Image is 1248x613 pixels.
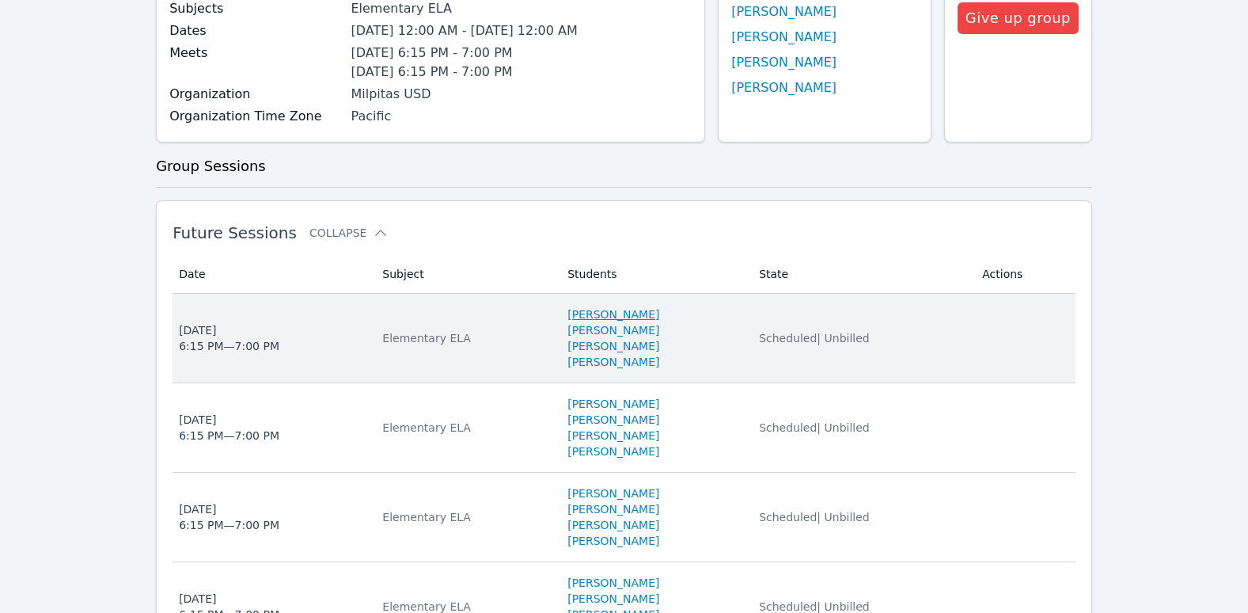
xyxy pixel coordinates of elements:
[173,223,297,242] span: Future Sessions
[567,575,659,591] a: [PERSON_NAME]
[169,44,341,63] label: Meets
[179,322,279,354] div: [DATE] 6:15 PM — 7:00 PM
[567,428,659,444] a: [PERSON_NAME]
[567,306,659,322] a: [PERSON_NAME]
[567,591,659,607] a: [PERSON_NAME]
[731,78,836,97] a: [PERSON_NAME]
[179,501,279,533] div: [DATE] 6:15 PM — 7:00 PM
[173,255,373,294] th: Date
[567,412,659,428] a: [PERSON_NAME]
[567,485,659,501] a: [PERSON_NAME]
[567,501,659,517] a: [PERSON_NAME]
[351,85,692,104] div: Milpitas USD
[373,255,558,294] th: Subject
[382,509,548,525] div: Elementary ELA
[749,255,973,294] th: State
[759,332,870,345] span: Scheduled | Unbilled
[958,2,1079,34] button: Give up group
[567,396,659,412] a: [PERSON_NAME]
[567,444,659,459] a: [PERSON_NAME]
[169,85,341,104] label: Organization
[351,63,692,82] li: [DATE] 6:15 PM - 7:00 PM
[759,600,870,613] span: Scheduled | Unbilled
[759,421,870,434] span: Scheduled | Unbilled
[173,473,1075,562] tr: [DATE]6:15 PM—7:00 PMElementary ELA[PERSON_NAME][PERSON_NAME][PERSON_NAME][PERSON_NAME]Scheduled|...
[309,225,389,241] button: Collapse
[567,517,659,533] a: [PERSON_NAME]
[173,383,1075,473] tr: [DATE]6:15 PM—7:00 PMElementary ELA[PERSON_NAME][PERSON_NAME][PERSON_NAME][PERSON_NAME]Scheduled|...
[156,155,1092,177] h3: Group Sessions
[351,44,692,63] li: [DATE] 6:15 PM - 7:00 PM
[382,420,548,436] div: Elementary ELA
[731,2,836,21] a: [PERSON_NAME]
[169,107,341,126] label: Organization Time Zone
[567,533,659,549] a: [PERSON_NAME]
[731,28,836,47] a: [PERSON_NAME]
[731,53,836,72] a: [PERSON_NAME]
[179,412,279,444] div: [DATE] 6:15 PM — 7:00 PM
[567,338,659,354] a: [PERSON_NAME]
[382,330,548,346] div: Elementary ELA
[169,21,341,40] label: Dates
[351,107,692,126] div: Pacific
[558,255,749,294] th: Students
[759,511,870,524] span: Scheduled | Unbilled
[973,255,1075,294] th: Actions
[567,322,659,338] a: [PERSON_NAME]
[173,294,1075,383] tr: [DATE]6:15 PM—7:00 PMElementary ELA[PERSON_NAME][PERSON_NAME][PERSON_NAME][PERSON_NAME]Scheduled|...
[567,354,659,370] a: [PERSON_NAME]
[351,23,577,38] span: [DATE] 12:00 AM - [DATE] 12:00 AM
